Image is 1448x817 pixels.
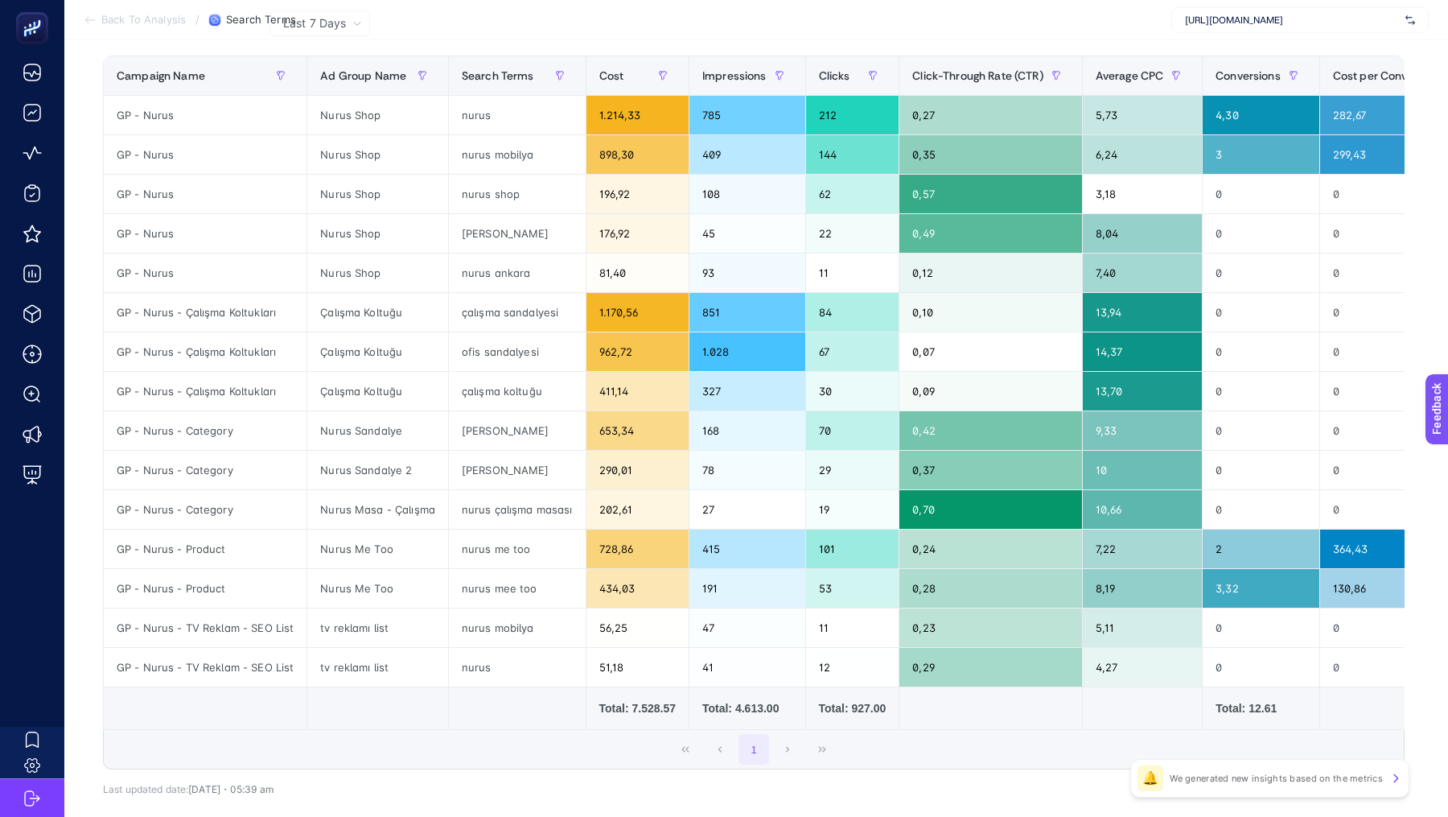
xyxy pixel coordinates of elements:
[1083,293,1203,332] div: 13,94
[462,69,534,82] span: Search Terms
[1203,609,1319,647] div: 0
[1216,700,1306,716] div: Total: 12.61
[104,96,306,134] div: GP - Nurus
[689,214,805,253] div: 45
[899,175,1081,213] div: 0,57
[449,293,586,332] div: çalışma sandalyesi
[1203,175,1319,213] div: 0
[689,175,805,213] div: 108
[104,609,306,647] div: GP - Nurus - TV Reklam - SEO List
[104,569,306,608] div: GP - Nurus - Product
[1083,96,1203,134] div: 5,73
[307,372,448,411] div: Çalışma Koltuğu
[320,69,406,82] span: Ad Group Name
[689,648,805,687] div: 41
[449,175,586,213] div: nurus shop
[307,332,448,371] div: Çalışma Koltuğu
[104,530,306,568] div: GP - Nurus - Product
[806,214,899,253] div: 22
[1083,135,1203,174] div: 6,24
[819,69,850,82] span: Clicks
[806,530,899,568] div: 101
[1083,175,1203,213] div: 3,18
[1083,648,1203,687] div: 4,27
[101,14,186,27] span: Back To Analysis
[899,648,1081,687] div: 0,29
[104,648,306,687] div: GP - Nurus - TV Reklam - SEO List
[1203,490,1319,529] div: 0
[899,135,1081,174] div: 0,35
[1405,12,1415,28] img: svg%3e
[1096,69,1164,82] span: Average CPC
[899,569,1081,608] div: 0,28
[806,254,899,292] div: 11
[689,490,805,529] div: 27
[806,569,899,608] div: 53
[449,411,586,450] div: [PERSON_NAME]
[899,214,1081,253] div: 0,49
[806,96,899,134] div: 212
[226,14,296,27] span: Search Terms
[283,15,346,31] span: Last 7 Days
[1203,293,1319,332] div: 0
[586,569,689,608] div: 434,03
[449,490,586,529] div: nurus çalışma masası
[689,332,805,371] div: 1.028
[307,648,448,687] div: tv reklamı list
[1083,451,1203,489] div: 10
[449,135,586,174] div: nurus mobilya
[104,451,306,489] div: GP - Nurus - Category
[899,372,1081,411] div: 0,09
[689,135,805,174] div: 409
[104,254,306,292] div: GP - Nurus
[689,254,805,292] div: 93
[307,214,448,253] div: Nurus Shop
[806,648,899,687] div: 12
[449,530,586,568] div: nurus me too
[307,411,448,450] div: Nurus Sandalye
[1185,14,1399,27] span: [URL][DOMAIN_NAME]
[449,96,586,134] div: nurus
[104,293,306,332] div: GP - Nurus - Çalışma Koltukları
[586,293,689,332] div: 1.170,56
[1170,772,1383,785] p: We generated new insights based on the metrics
[104,411,306,450] div: GP - Nurus - Category
[806,451,899,489] div: 29
[1083,254,1203,292] div: 7,40
[1083,214,1203,253] div: 8,04
[586,490,689,529] div: 202,61
[1083,530,1203,568] div: 7,22
[1203,569,1319,608] div: 3,32
[449,214,586,253] div: [PERSON_NAME]
[806,609,899,647] div: 11
[586,135,689,174] div: 898,30
[599,700,676,716] div: Total: 7.528.57
[307,254,448,292] div: Nurus Shop
[1203,96,1319,134] div: 4,30
[689,569,805,608] div: 191
[104,490,306,529] div: GP - Nurus - Category
[104,332,306,371] div: GP - Nurus - Çalışma Koltukları
[10,5,61,18] span: Feedback
[899,530,1081,568] div: 0,24
[899,609,1081,647] div: 0,23
[1203,648,1319,687] div: 0
[1083,609,1203,647] div: 5,11
[307,490,448,529] div: Nurus Masa - Çalışma
[449,332,586,371] div: ofis sandalyesi
[104,175,306,213] div: GP - Nurus
[449,648,586,687] div: nurus
[449,372,586,411] div: çalışma koltuğu
[104,135,306,174] div: GP - Nurus
[1333,69,1440,82] span: Cost per Conversion
[689,530,805,568] div: 415
[1083,569,1203,608] div: 8,19
[117,69,205,82] span: Campaign Name
[702,700,792,716] div: Total: 4.613.00
[307,451,448,489] div: Nurus Sandalye 2
[586,96,689,134] div: 1.214,33
[689,609,805,647] div: 47
[586,372,689,411] div: 411,14
[1137,765,1163,791] div: 🔔
[449,451,586,489] div: [PERSON_NAME]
